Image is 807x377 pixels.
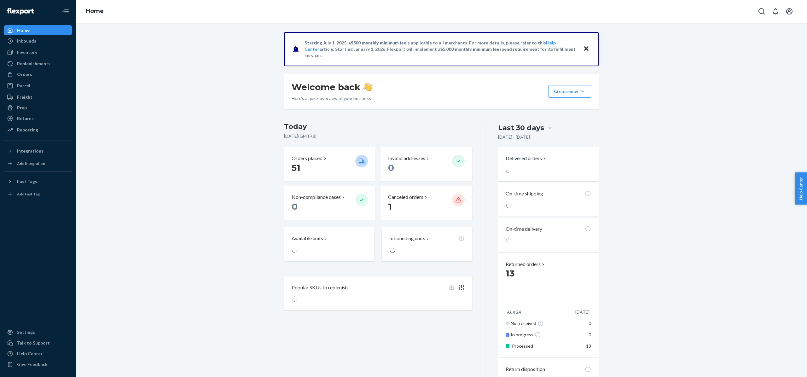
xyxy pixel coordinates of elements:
div: Add Integration [17,161,45,166]
p: Popular SKUs to replenish [292,284,348,291]
span: $500 monthly minimum fee [351,40,406,45]
img: Flexport logo [7,8,34,14]
div: Replenishments [17,61,50,67]
button: Available units [284,227,374,261]
button: Fast Tags [4,177,72,187]
img: hand-wave emoji [363,83,372,91]
span: 0 [292,201,298,212]
div: Help Center [17,351,43,357]
ol: breadcrumbs [81,2,109,20]
button: Give Feedback [4,359,72,369]
a: Inventory [4,47,72,57]
button: Open Search Box [755,5,768,18]
button: Create new [549,85,591,98]
button: Delivered orders [506,155,547,162]
a: Returns [4,113,72,124]
a: Home [4,25,72,35]
div: Not received [511,320,575,327]
div: Integrations [17,148,44,154]
div: In progress [511,332,575,338]
div: Freight [17,94,32,100]
button: Canceled orders 1 [380,186,472,220]
p: Available units [292,235,323,242]
p: Here’s a quick overview of your business [292,95,372,101]
span: 13 [506,268,514,279]
span: $5,000 monthly minimum fee [440,46,499,52]
a: Add Integration [4,159,72,169]
a: Add Fast Tag [4,189,72,199]
button: Close [582,44,590,54]
span: 1 [388,201,392,212]
p: Return disposition [506,366,545,373]
p: Invalid addresses [388,155,425,162]
button: Close Navigation [59,5,72,18]
div: Settings [17,329,35,335]
p: [DATE] - [DATE] [498,134,530,140]
button: Help Center [795,172,807,205]
a: Freight [4,92,72,102]
div: Parcel [17,83,30,89]
button: Invalid addresses 0 [380,147,472,181]
div: Reporting [17,127,38,133]
a: Replenishments [4,59,72,69]
span: 0 [589,332,591,337]
div: Fast Tags [17,178,37,185]
a: Home [86,8,104,14]
a: Help Center [4,349,72,359]
p: [DATE] ( GMT+8 ) [284,133,472,139]
button: Talk to Support [4,338,72,348]
div: Home [17,27,30,33]
div: Last 30 days [498,123,544,133]
span: 51 [292,162,300,173]
div: Inventory [17,49,37,55]
p: Starting July 1, 2025, a is applicable to all merchants. For more details, please refer to this a... [305,40,577,59]
a: Inbounds [4,36,72,46]
div: Inbounds [17,38,36,44]
div: Orders [17,71,32,78]
p: Inbounding units [389,235,425,242]
button: Returned orders [506,261,546,268]
a: Reporting [4,125,72,135]
span: 13 [586,343,591,349]
p: Processed [512,343,574,349]
p: [DATE] [575,309,589,315]
a: Parcel [4,81,72,91]
p: Canceled orders [388,194,423,201]
div: Add Fast Tag [17,191,40,197]
div: Prep [17,105,27,111]
h3: Today [284,122,472,132]
span: 0 [388,162,394,173]
button: Inbounding units [382,227,472,261]
div: Returns [17,115,34,122]
button: Open account menu [783,5,796,18]
a: Orders [4,69,72,79]
span: 0 [589,321,591,326]
button: Integrations [4,146,72,156]
div: Talk to Support [17,340,50,346]
button: Open notifications [769,5,782,18]
button: Orders placed 51 [284,147,375,181]
p: Orders placed [292,155,322,162]
p: Aug 24 [507,309,521,315]
p: On-time shipping [506,190,543,197]
div: Give Feedback [17,361,48,368]
a: Settings [4,327,72,337]
p: Non-compliance cases [292,194,341,201]
h1: Welcome back [292,81,372,93]
p: On-time delivery [506,225,542,233]
a: Prep [4,103,72,113]
button: Non-compliance cases 0 [284,186,375,220]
